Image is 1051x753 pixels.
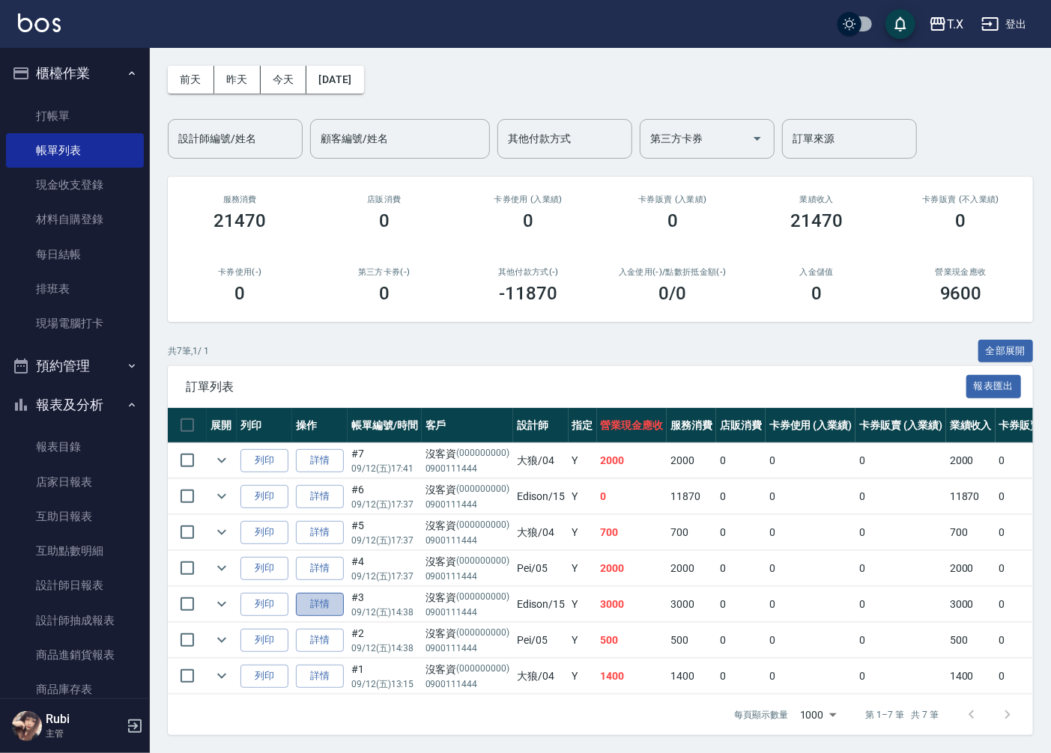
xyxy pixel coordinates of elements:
h3: 0 [379,210,390,231]
div: 沒客資 [425,626,509,641]
td: Pei /05 [513,551,569,586]
td: Pei /05 [513,623,569,658]
td: Y [569,587,597,622]
a: 排班表 [6,272,144,306]
h3: 21470 [213,210,266,231]
h2: 入金使用(-) /點數折抵金額(-) [619,267,727,277]
td: 2000 [667,551,716,586]
button: 列印 [240,449,288,472]
td: Edison /15 [513,587,569,622]
p: 09/12 (五) 17:37 [351,534,418,547]
a: 商品庫存表 [6,672,144,707]
td: 2000 [946,551,996,586]
td: #5 [348,515,422,550]
button: 全部展開 [978,340,1034,363]
td: 3000 [597,587,667,622]
h2: 卡券販賣 (不入業績) [907,195,1016,204]
button: 列印 [240,665,288,688]
p: 0900111444 [425,606,509,619]
td: 3000 [946,587,996,622]
th: 設計師 [513,408,569,443]
p: 09/12 (五) 14:38 [351,606,418,619]
button: expand row [210,521,233,543]
p: 09/12 (五) 13:15 [351,677,418,691]
p: 09/12 (五) 17:41 [351,462,418,475]
th: 卡券販賣 (入業績) [855,408,946,443]
button: expand row [210,557,233,579]
td: 2000 [946,443,996,478]
button: 前天 [168,66,214,94]
td: 2000 [597,443,667,478]
td: 0 [766,587,856,622]
button: expand row [210,485,233,507]
a: 商品進銷貨報表 [6,638,144,672]
td: 3000 [667,587,716,622]
a: 店家日報表 [6,465,144,499]
h3: 0 [811,283,822,304]
h2: 營業現金應收 [907,267,1016,277]
td: 700 [597,515,667,550]
th: 業績收入 [946,408,996,443]
p: (000000000) [457,446,510,462]
h2: 業績收入 [763,195,871,204]
button: 列印 [240,557,288,580]
td: #6 [348,479,422,514]
td: 0 [597,479,667,514]
p: 第 1–7 筆 共 7 筆 [866,708,939,722]
div: 沒客資 [425,590,509,606]
h3: 0 [523,210,533,231]
td: 大狼 /04 [513,659,569,694]
td: 0 [855,551,946,586]
div: 1000 [794,695,842,735]
p: 主管 [46,727,122,740]
td: 0 [855,659,946,694]
a: 詳情 [296,449,344,472]
td: 0 [766,659,856,694]
a: 設計師日報表 [6,568,144,603]
a: 打帳單 [6,99,144,133]
td: 1400 [946,659,996,694]
h2: 卡券販賣 (入業績) [619,195,727,204]
td: 700 [667,515,716,550]
button: 列印 [240,521,288,544]
td: 0 [855,443,946,478]
div: 沒客資 [425,518,509,534]
td: 500 [667,623,716,658]
span: 訂單列表 [186,379,966,394]
th: 服務消費 [667,408,716,443]
td: 0 [716,515,766,550]
th: 卡券使用 (入業績) [766,408,856,443]
button: 報表及分析 [6,385,144,424]
h3: 0 [667,210,678,231]
th: 營業現金應收 [597,408,667,443]
button: expand row [210,593,233,615]
button: 櫃檯作業 [6,54,144,93]
button: 預約管理 [6,347,144,385]
h5: Rubi [46,712,122,727]
td: 1400 [597,659,667,694]
th: 指定 [569,408,597,443]
td: 0 [716,551,766,586]
h3: 0 [956,210,966,231]
th: 列印 [237,408,292,443]
a: 詳情 [296,485,344,508]
h2: 第三方卡券(-) [330,267,439,277]
h2: 卡券使用(-) [186,267,294,277]
p: 0900111444 [425,462,509,475]
a: 每日結帳 [6,237,144,272]
td: 0 [716,587,766,622]
h3: 0 /0 [658,283,686,304]
h2: 入金儲值 [763,267,871,277]
p: (000000000) [457,554,510,570]
p: 0900111444 [425,641,509,655]
a: 設計師抽成報表 [6,603,144,638]
h2: 其他付款方式(-) [474,267,583,277]
td: 0 [855,623,946,658]
th: 展開 [207,408,237,443]
th: 帳單編號/時間 [348,408,422,443]
p: 0900111444 [425,570,509,583]
td: Y [569,659,597,694]
td: 0 [716,623,766,658]
button: expand row [210,665,233,687]
td: #4 [348,551,422,586]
